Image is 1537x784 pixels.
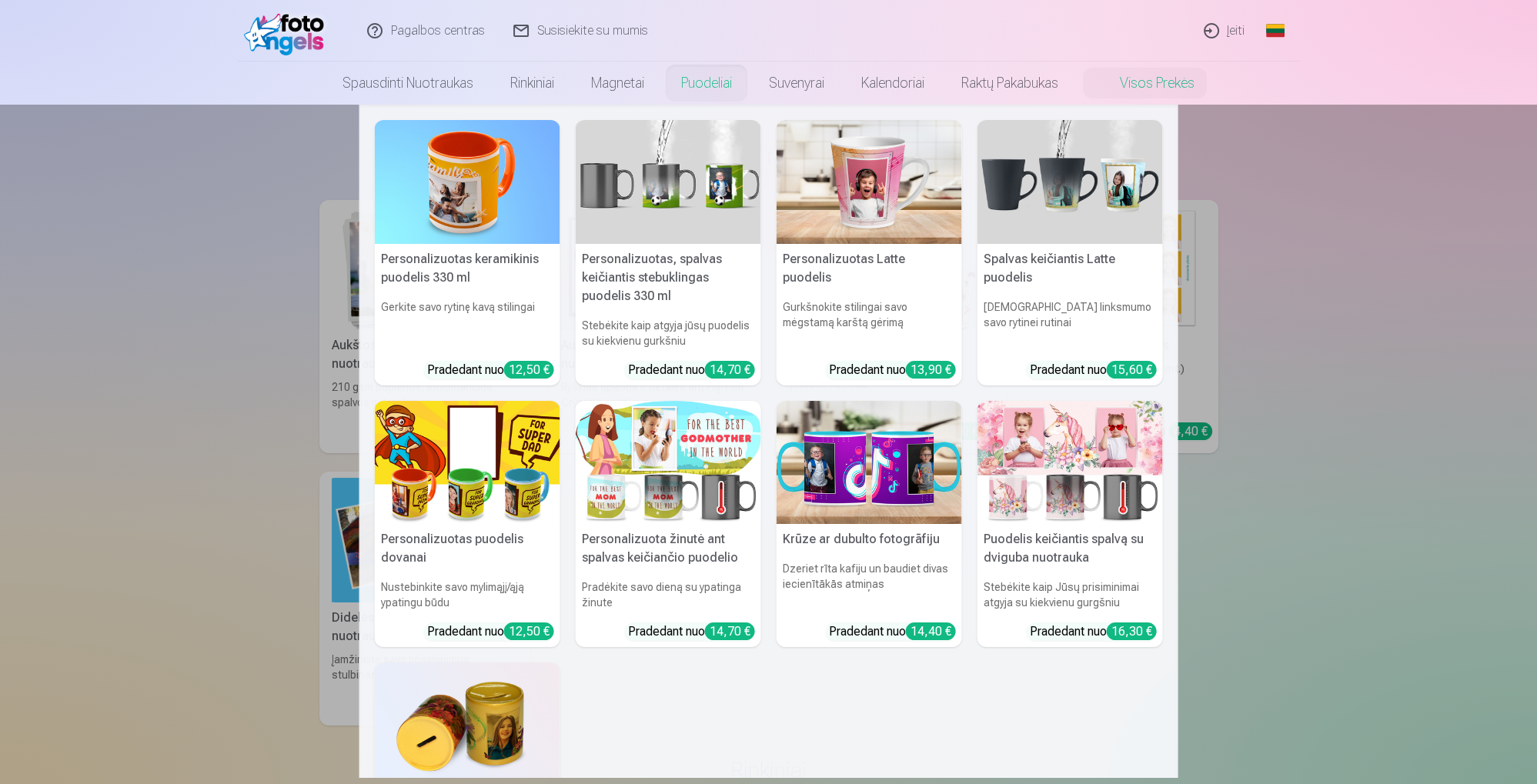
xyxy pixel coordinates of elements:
[576,244,761,312] h5: Personalizuotas, spalvas keičiantis stebuklingas puodelis 330 ml
[375,401,560,648] a: Personalizuotas puodelis dovanaiPersonalizuotas puodelis dovanaiNustebinkite savo mylimąjį/ąją yp...
[977,401,1163,525] img: Puodelis keičiantis spalvą su dviguba nuotrauka
[906,361,956,379] div: 13,90 €
[777,120,962,385] a: Personalizuotas Latte puodelisPersonalizuotas Latte puodelisGurkšnokite stilingai savo mėgstamą k...
[977,120,1163,244] img: Spalvas keičiantis Latte puodelis
[1030,622,1157,641] div: Pradedant nuo
[628,361,755,379] div: Pradedant nuo
[977,120,1163,385] a: Spalvas keičiantis Latte puodelisSpalvas keičiantis Latte puodelis[DEMOGRAPHIC_DATA] linksmumo sa...
[576,312,761,355] h6: Stebėkite kaip atgyja jūsų puodelis su kiekvienu gurkšniu
[427,622,554,641] div: Pradedant nuo
[628,622,755,641] div: Pradedant nuo
[324,62,492,105] a: Spausdinti nuotraukas
[777,401,962,648] a: Krūze ar dubulto fotogrāfijuKrūze ar dubulto fotogrāfijuDzeriet rīta kafiju un baudiet divas ieci...
[576,401,761,525] img: Personalizuota žinutė ant spalvas keičiančio puodelio
[1107,361,1157,379] div: 15,60 €
[663,62,750,105] a: Puodeliai
[777,120,962,244] img: Personalizuotas Latte puodelis
[504,622,554,640] div: 12,50 €
[777,244,962,293] h5: Personalizuotas Latte puodelis
[375,293,560,355] h6: Gerkite savo rytinę kavą stilingai
[777,293,962,355] h6: Gurkšnokite stilingai savo mėgstamą karštą gėrimą
[573,62,663,105] a: Magnetai
[375,244,560,293] h5: Personalizuotas keramikinis puodelis 330 ml
[375,573,560,616] h6: Nustebinkite savo mylimąjį/ąją ypatingu būdu
[576,573,761,616] h6: Pradėkite savo dieną su ypatinga žinute
[705,361,755,379] div: 14,70 €
[943,62,1077,105] a: Raktų pakabukas
[1107,622,1157,640] div: 16,30 €
[977,573,1163,616] h6: Stebėkite kaip Jūsų prisiminimai atgyja su kiekvienu gurgšniu
[750,62,843,105] a: Suvenyrai
[906,622,956,640] div: 14,40 €
[829,361,956,379] div: Pradedant nuo
[576,401,761,648] a: Personalizuota žinutė ant spalvas keičiančio puodelioPersonalizuota žinutė ant spalvas keičiančio...
[977,524,1163,573] h5: Puodelis keičiantis spalvą su dviguba nuotrauka
[777,524,962,555] h5: Krūze ar dubulto fotogrāfiju
[375,401,560,525] img: Personalizuotas puodelis dovanai
[977,401,1163,648] a: Puodelis keičiantis spalvą su dviguba nuotraukaPuodelis keičiantis spalvą su dviguba nuotraukaSte...
[576,120,761,385] a: Personalizuotas, spalvas keičiantis stebuklingas puodelis 330 mlPersonalizuotas, spalvas keičiant...
[1030,361,1157,379] div: Pradedant nuo
[427,361,554,379] div: Pradedant nuo
[777,401,962,525] img: Krūze ar dubulto fotogrāfiju
[492,62,573,105] a: Rinkiniai
[705,622,755,640] div: 14,70 €
[777,555,962,616] h6: Dzeriet rīta kafiju un baudiet divas iecienītākās atmiņas
[576,120,761,244] img: Personalizuotas, spalvas keičiantis stebuklingas puodelis 330 ml
[1077,62,1213,105] a: Visos prekės
[843,62,943,105] a: Kalendoriai
[977,244,1163,293] h5: Spalvas keičiantis Latte puodelis
[375,524,560,573] h5: Personalizuotas puodelis dovanai
[977,293,1163,355] h6: [DEMOGRAPHIC_DATA] linksmumo savo rytinei rutinai
[576,524,761,573] h5: Personalizuota žinutė ant spalvas keičiančio puodelio
[829,622,956,641] div: Pradedant nuo
[375,120,560,385] a: Personalizuotas keramikinis puodelis 330 ml Personalizuotas keramikinis puodelis 330 mlGerkite sa...
[244,6,332,55] img: /fa2
[375,120,560,244] img: Personalizuotas keramikinis puodelis 330 ml
[504,361,554,379] div: 12,50 €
